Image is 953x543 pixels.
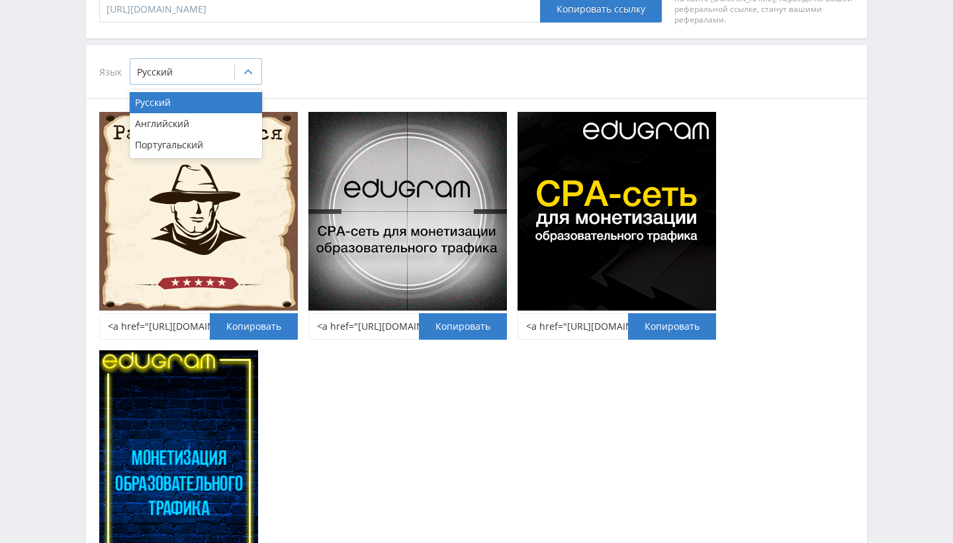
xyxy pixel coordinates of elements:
[130,92,262,113] div: Русский
[226,321,281,332] span: Копировать
[435,321,490,332] span: Копировать
[628,313,716,340] button: Копировать
[210,313,298,340] button: Копировать
[645,321,700,332] span: Копировать
[130,113,262,134] div: Английский
[130,134,262,156] div: Португальский
[419,313,507,340] button: Копировать
[99,58,854,85] div: Язык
